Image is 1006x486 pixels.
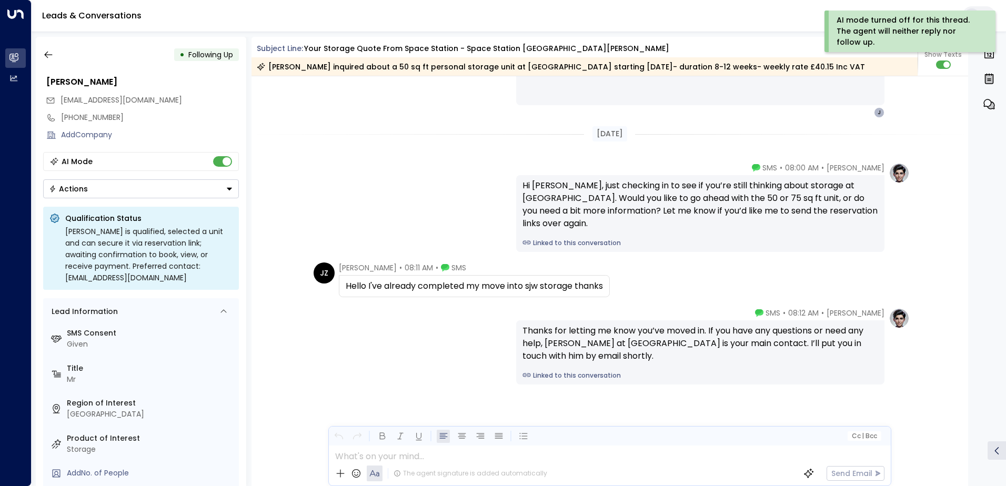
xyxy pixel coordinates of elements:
div: Mr [67,374,235,385]
span: 08:12 AM [788,308,819,318]
a: Leads & Conversations [42,9,142,22]
div: AddNo. of People [67,468,235,479]
div: • [179,45,185,64]
span: SMS [451,262,466,273]
div: Given [67,339,235,350]
span: | [862,432,864,440]
span: Subject Line: [257,43,303,54]
span: [EMAIL_ADDRESS][DOMAIN_NAME] [61,95,182,105]
div: [PERSON_NAME] is qualified, selected a unit and can secure it via reservation link; awaiting conf... [65,226,233,283]
div: Lead Information [48,306,118,317]
span: [PERSON_NAME] [827,163,884,173]
div: Hello I've already completed my move into sjw storage thanks [346,280,603,292]
img: profile-logo.png [889,308,910,329]
div: [PERSON_NAME] inquired about a 50 sq ft personal storage unit at [GEOGRAPHIC_DATA] starting [DATE... [257,62,865,72]
button: Actions [43,179,239,198]
div: Thanks for letting me know you’ve moved in. If you have any questions or need any help, [PERSON_N... [522,325,878,362]
a: Linked to this conversation [522,371,878,380]
img: profile-logo.png [889,163,910,184]
span: [PERSON_NAME] [339,262,397,273]
span: 08:11 AM [405,262,433,273]
span: Show Texts [924,50,962,59]
label: Region of Interest [67,398,235,409]
span: Cc Bcc [851,432,877,440]
div: Your storage quote from Space Station - Space Station [GEOGRAPHIC_DATA][PERSON_NAME] [304,43,669,54]
label: Title [67,363,235,374]
label: SMS Consent [67,328,235,339]
div: AI Mode [62,156,93,167]
div: AddCompany [61,129,239,140]
div: J [874,107,884,118]
div: Hi [PERSON_NAME], just checking in to see if you’re still thinking about storage at [GEOGRAPHIC_D... [522,179,878,230]
div: Button group with a nested menu [43,179,239,198]
div: [PERSON_NAME] [46,76,239,88]
span: • [821,163,824,173]
span: Following Up [188,49,233,60]
span: • [783,308,786,318]
span: • [821,308,824,318]
p: Qualification Status [65,213,233,224]
a: Linked to this conversation [522,238,878,248]
div: [PHONE_NUMBER] [61,112,239,123]
label: Product of Interest [67,433,235,444]
span: • [436,262,438,273]
div: [GEOGRAPHIC_DATA] [67,409,235,420]
span: jetmirr@hotmail.co.uk [61,95,182,106]
div: AI mode turned off for this thread. The agent will neither reply nor follow up. [837,15,981,48]
div: [DATE] [592,126,627,141]
span: SMS [766,308,780,318]
button: Undo [332,430,345,443]
span: 08:00 AM [785,163,819,173]
div: Actions [49,184,88,194]
div: JZ [314,262,335,283]
span: • [780,163,782,173]
div: The agent signature is added automatically [394,469,547,478]
span: [PERSON_NAME] [827,308,884,318]
span: • [399,262,402,273]
div: Storage [67,444,235,455]
span: SMS [762,163,777,173]
button: Redo [350,430,364,443]
button: Cc|Bcc [847,431,881,441]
